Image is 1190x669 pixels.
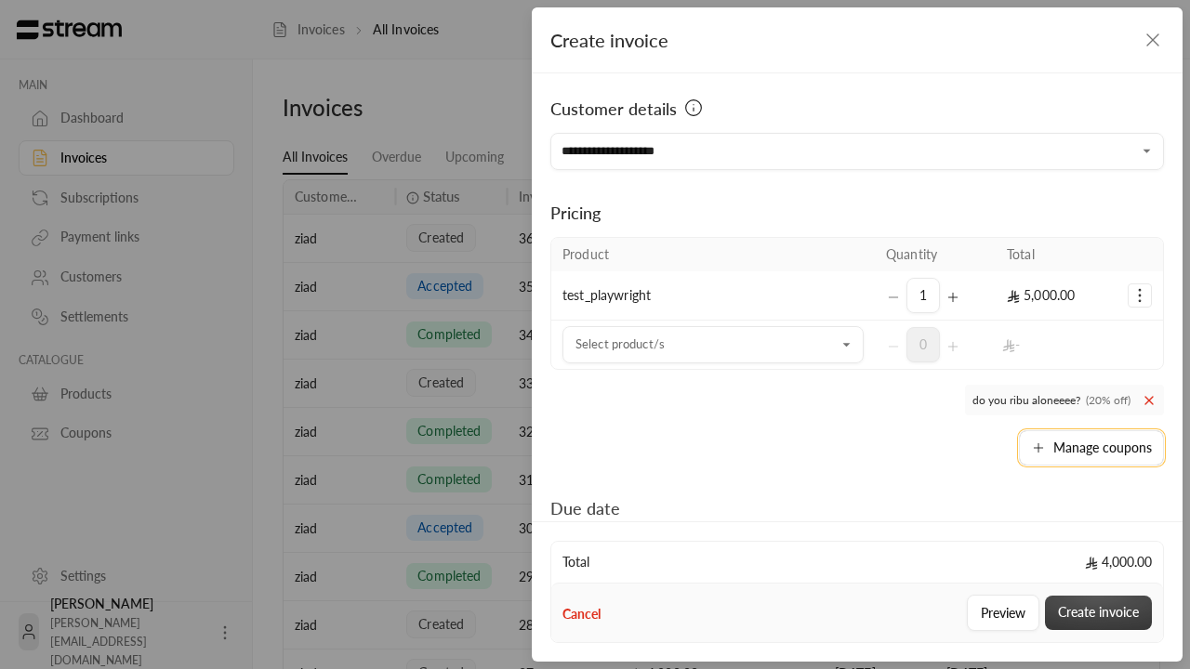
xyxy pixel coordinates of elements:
[550,495,734,521] div: Due date
[550,237,1164,370] table: Selected Products
[996,321,1117,369] td: -
[562,553,589,571] span: Total
[1007,287,1075,303] span: 5,000.00
[836,334,858,356] button: Open
[562,605,601,623] button: Cancel
[965,385,1164,415] span: do you ribu aloneeee?
[1019,430,1164,466] button: Manage coupons
[1085,553,1152,571] span: 4,000.00
[1045,596,1152,630] button: Create invoice
[875,238,996,271] th: Quantity
[1086,393,1130,408] span: (20% off)
[550,29,668,51] span: Create invoice
[996,238,1117,271] th: Total
[906,278,940,313] span: 1
[550,96,677,122] span: Customer details
[967,595,1039,631] button: Preview
[562,287,651,303] span: test_playwright
[551,238,875,271] th: Product
[906,327,940,362] span: 0
[1136,140,1158,163] button: Open
[550,200,1164,226] div: Pricing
